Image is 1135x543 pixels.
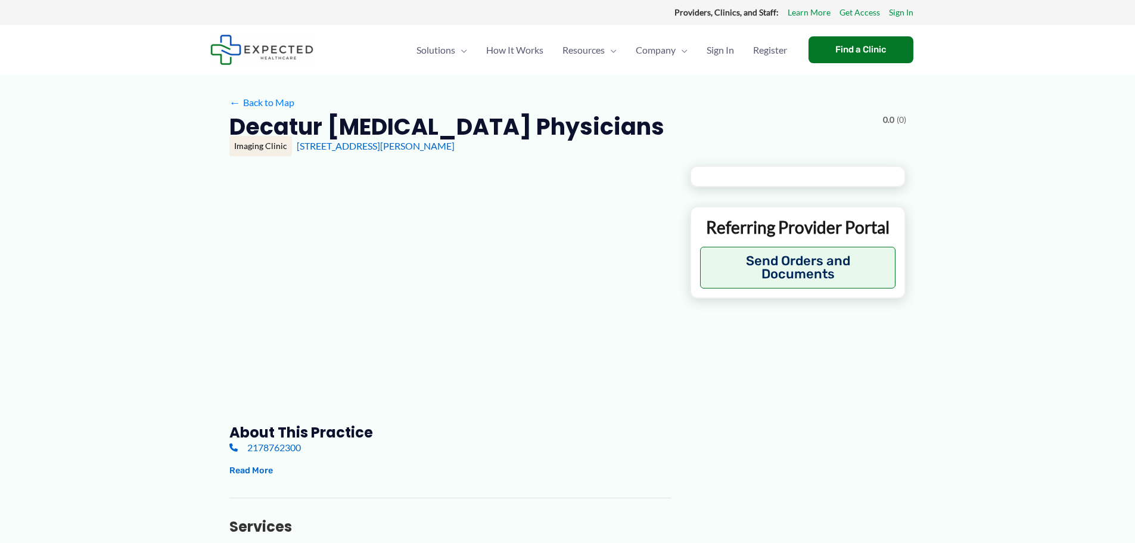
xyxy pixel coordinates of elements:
span: ← [229,97,241,108]
span: How It Works [486,29,543,71]
a: Find a Clinic [809,36,913,63]
span: Sign In [707,29,734,71]
span: Company [636,29,676,71]
span: Menu Toggle [455,29,467,71]
a: Sign In [697,29,744,71]
a: CompanyMenu Toggle [626,29,697,71]
h3: Services [229,517,671,536]
span: Solutions [416,29,455,71]
a: ←Back to Map [229,94,294,111]
span: (0) [897,112,906,128]
img: Expected Healthcare Logo - side, dark font, small [210,35,313,65]
a: SolutionsMenu Toggle [407,29,477,71]
button: Read More [229,464,273,478]
button: Send Orders and Documents [700,247,896,288]
a: [STREET_ADDRESS][PERSON_NAME] [297,140,455,151]
h3: About this practice [229,423,671,442]
h2: Decatur [MEDICAL_DATA] Physicians [229,112,664,141]
span: Menu Toggle [676,29,688,71]
span: Register [753,29,787,71]
span: Resources [562,29,605,71]
span: Menu Toggle [605,29,617,71]
span: 0.0 [883,112,894,128]
strong: Providers, Clinics, and Staff: [674,7,779,17]
p: Referring Provider Portal [700,216,896,238]
nav: Primary Site Navigation [407,29,797,71]
a: Get Access [839,5,880,20]
a: How It Works [477,29,553,71]
a: ResourcesMenu Toggle [553,29,626,71]
a: Sign In [889,5,913,20]
a: Learn More [788,5,831,20]
a: Register [744,29,797,71]
div: Imaging Clinic [229,136,292,156]
a: 2178762300 [229,442,301,453]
